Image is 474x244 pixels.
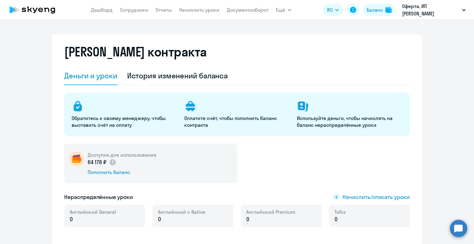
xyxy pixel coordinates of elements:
[156,7,172,13] a: Отчеты
[385,7,392,13] img: balance
[88,151,156,158] h5: Доступно для использования
[184,115,289,128] p: Оплатите счёт, чтобы пополнить баланс контракта
[323,4,343,16] button: RU
[70,209,116,215] span: Английский General
[158,215,161,223] span: 0
[227,7,268,13] a: Документооборот
[402,2,459,17] p: Оферта, ИП [PERSON_NAME]
[158,209,205,215] span: Английский с Native
[276,6,285,14] span: Ещё
[69,151,84,166] img: wallet-circle.png
[72,115,177,128] p: Обратитесь к своему менеджеру, чтобы выставить счёт на оплату
[64,193,133,201] h5: Нераспределённые уроки
[297,115,402,128] p: Используйте деньги, чтобы начислять на баланс нераспределённые уроки
[335,215,338,223] span: 0
[399,2,469,17] button: Оферта, ИП [PERSON_NAME]
[127,71,228,81] div: История изменений баланса
[91,7,113,13] a: Дашборд
[64,44,207,59] h2: [PERSON_NAME] контракта
[246,209,295,215] span: Английский Premium
[179,7,219,13] a: Начислить уроки
[64,71,117,81] div: Деньги и уроки
[343,193,410,201] span: Начислить/списать уроки
[88,169,156,176] div: Пополнить баланс
[88,158,116,166] p: 64 176 ₽
[367,6,383,14] div: Баланс
[327,6,333,14] span: RU
[70,215,73,223] span: 0
[246,215,249,223] span: 0
[120,7,148,13] a: Сотрудники
[276,4,291,16] button: Ещё
[363,4,395,16] button: Балансbalance
[335,209,346,215] span: Talks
